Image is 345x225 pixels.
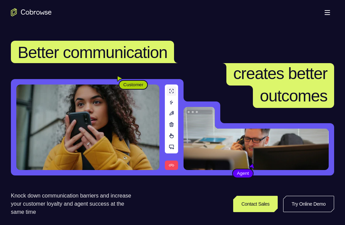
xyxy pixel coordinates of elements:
span: creates better [233,64,327,82]
span: outcomes [260,87,327,105]
p: Knock down communication barriers and increase your customer loyalty and agent success at the sam... [11,192,137,216]
a: Try Online Demo [283,196,334,212]
span: Better communication [18,43,167,61]
a: Go to the home page [11,8,52,16]
img: A customer holding their phone [16,85,159,170]
img: A series of tools used in co-browsing sessions [165,85,178,170]
a: Contact Sales [233,196,278,212]
img: A customer support agent talking on the phone [184,107,329,170]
